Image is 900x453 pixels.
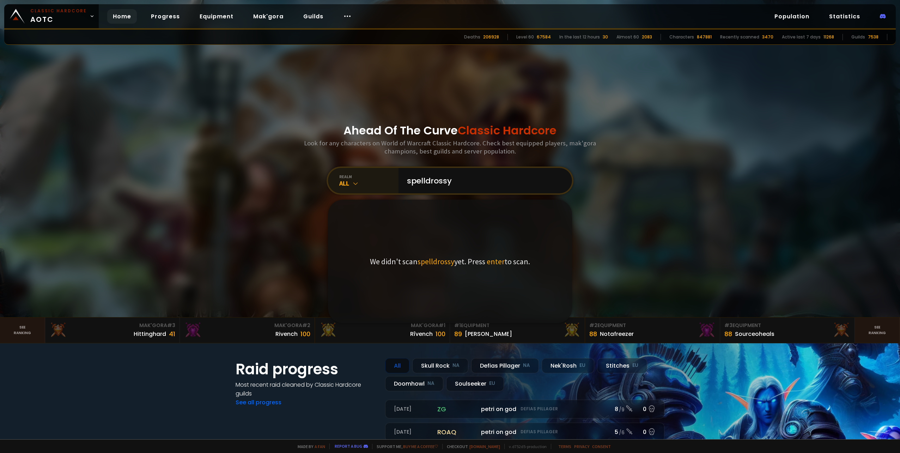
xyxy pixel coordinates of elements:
[504,444,547,449] span: v. d752d5 - production
[194,9,239,24] a: Equipment
[134,330,166,338] div: Hittinghard
[464,34,480,40] div: Deaths
[49,322,176,329] div: Mak'Gora
[487,256,505,266] span: enter
[315,444,325,449] a: a fan
[427,380,434,387] small: NA
[597,358,647,373] div: Stitches
[450,318,585,343] a: #1Equipment89[PERSON_NAME]
[169,329,175,339] div: 41
[418,256,454,266] span: spelldrossy
[452,362,460,369] small: NA
[30,8,87,25] span: AOTC
[823,34,834,40] div: 11268
[559,34,600,40] div: In the last 12 hours
[403,168,564,193] input: Search a character...
[454,329,462,339] div: 89
[558,444,571,449] a: Terms
[236,398,281,406] a: See all progress
[782,34,821,40] div: Active last 7 days
[236,358,377,380] h1: Raid progress
[720,34,759,40] div: Recently scanned
[523,362,530,369] small: NA
[180,318,315,343] a: Mak'Gora#2Rivench100
[370,256,530,266] p: We didn't scan yet. Press to scan.
[465,330,512,338] div: [PERSON_NAME]
[403,444,438,449] a: Buy me a coffee
[632,362,638,369] small: EU
[248,9,289,24] a: Mak'gora
[724,322,732,329] span: # 3
[855,318,900,343] a: Seeranking
[442,444,500,449] span: Checkout
[372,444,438,449] span: Support me,
[735,330,774,338] div: Sourceoheals
[724,322,851,329] div: Equipment
[483,34,499,40] div: 206928
[769,9,815,24] a: Population
[471,358,539,373] div: Defias Pillager
[585,318,720,343] a: #2Equipment88Notafreezer
[319,322,445,329] div: Mak'Gora
[167,322,175,329] span: # 3
[589,329,597,339] div: 88
[385,423,664,441] a: [DATE]roaqpetri on godDefias Pillager5 /60
[315,318,450,343] a: Mak'Gora#1Rîvench100
[275,330,298,338] div: Rivench
[724,329,732,339] div: 88
[302,322,310,329] span: # 2
[823,9,866,24] a: Statistics
[669,34,694,40] div: Characters
[574,444,589,449] a: Privacy
[589,322,597,329] span: # 2
[298,9,329,24] a: Guilds
[300,329,310,339] div: 100
[385,376,443,391] div: Doomhowl
[184,322,310,329] div: Mak'Gora
[697,34,712,40] div: 847881
[45,318,180,343] a: Mak'Gora#3Hittinghard41
[720,318,855,343] a: #3Equipment88Sourceoheals
[385,400,664,418] a: [DATE]zgpetri on godDefias Pillager8 /90
[603,34,608,40] div: 30
[236,380,377,398] h4: Most recent raid cleaned by Classic Hardcore guilds
[436,329,445,339] div: 100
[642,34,652,40] div: 2083
[343,122,557,139] h1: Ahead Of The Curve
[446,376,504,391] div: Soulseeker
[592,444,611,449] a: Consent
[339,174,399,179] div: realm
[851,34,865,40] div: Guilds
[4,4,99,28] a: Classic HardcoreAOTC
[589,322,716,329] div: Equipment
[107,9,137,24] a: Home
[339,179,399,187] div: All
[412,358,468,373] div: Skull Rock
[868,34,878,40] div: 7538
[469,444,500,449] a: [DOMAIN_NAME]
[542,358,594,373] div: Nek'Rosh
[516,34,534,40] div: Level 60
[489,380,495,387] small: EU
[616,34,639,40] div: Almost 60
[335,443,362,449] a: Report a bug
[293,444,325,449] span: Made by
[145,9,186,24] a: Progress
[454,322,580,329] div: Equipment
[762,34,773,40] div: 3470
[30,8,87,14] small: Classic Hardcore
[301,139,599,155] h3: Look for any characters on World of Warcraft Classic Hardcore. Check best equipped players, mak'g...
[454,322,461,329] span: # 1
[579,362,585,369] small: EU
[458,122,557,138] span: Classic Hardcore
[410,330,433,338] div: Rîvench
[439,322,445,329] span: # 1
[537,34,551,40] div: 67584
[385,358,409,373] div: All
[600,330,634,338] div: Notafreezer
